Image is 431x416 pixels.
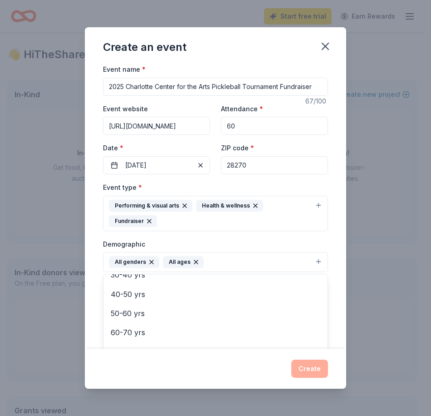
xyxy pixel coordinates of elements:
[111,269,320,281] span: 30-40 yrs
[103,274,328,383] div: All gendersAll ages
[111,346,320,358] span: 70-80 yrs
[109,256,159,268] div: All genders
[111,307,320,319] span: 50-60 yrs
[163,256,204,268] div: All ages
[111,288,320,300] span: 40-50 yrs
[111,327,320,338] span: 60-70 yrs
[103,252,328,272] button: All gendersAll ages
